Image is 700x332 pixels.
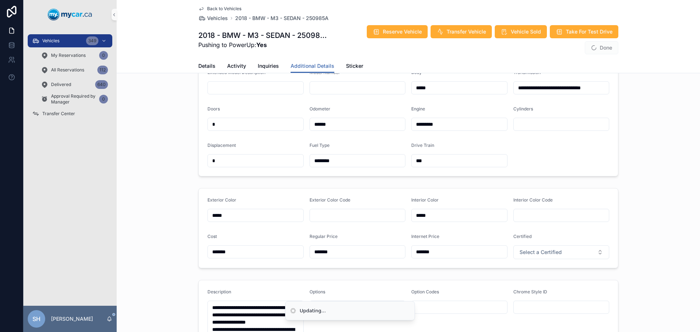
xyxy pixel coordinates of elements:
[51,67,84,73] span: All Reservations
[411,289,439,294] span: Option Codes
[513,289,547,294] span: Chrome Style ID
[513,234,532,239] span: Certified
[346,59,363,74] a: Sticker
[99,51,108,60] div: 0
[346,62,363,70] span: Sticker
[411,197,439,203] span: Interior Color
[51,93,96,105] span: Approval Required by Manager
[51,82,71,87] span: Delivered
[207,106,220,112] span: Doors
[513,245,610,259] button: Select Button
[198,59,215,74] a: Details
[227,62,246,70] span: Activity
[97,66,108,74] div: 112
[411,234,439,239] span: Internet Price
[23,29,117,130] div: scrollable content
[28,34,112,47] a: Vehicles349
[51,52,86,58] span: My Reservations
[256,41,267,48] strong: Yes
[51,315,93,323] p: [PERSON_NAME]
[207,6,241,12] span: Back to Vehicles
[42,111,75,117] span: Transfer Center
[48,9,92,20] img: App logo
[95,80,108,89] div: 640
[258,62,279,70] span: Inquiries
[207,234,217,239] span: Cost
[36,49,112,62] a: My Reservations0
[207,142,236,148] span: Displacement
[310,106,330,112] span: Odometer
[28,107,112,120] a: Transfer Center
[310,234,338,239] span: Regular Price
[32,315,40,323] span: SH
[258,59,279,74] a: Inquiries
[86,36,98,45] div: 349
[300,307,326,315] div: Updating...
[207,289,231,294] span: Description
[291,62,334,70] span: Additional Details
[447,28,486,35] span: Transfer Vehicle
[207,15,228,22] span: Vehicles
[198,62,215,70] span: Details
[566,28,612,35] span: Take For Test Drive
[36,93,112,106] a: Approval Required by Manager0
[291,59,334,73] a: Additional Details
[513,197,553,203] span: Interior Color Code
[367,25,428,38] button: Reserve Vehicle
[198,40,328,49] span: Pushing to PowerUp:
[310,197,350,203] span: Exterior Color Code
[235,15,328,22] a: 2018 - BMW - M3 - SEDAN - 250985A
[42,38,59,44] span: Vehicles
[36,63,112,77] a: All Reservations112
[550,25,618,38] button: Take For Test Drive
[495,25,547,38] button: Vehicle Sold
[310,289,325,294] span: Options
[198,30,328,40] h1: 2018 - BMW - M3 - SEDAN - 250985A
[520,249,562,256] span: Select a Certified
[513,106,533,112] span: Cylinders
[198,6,241,12] a: Back to Vehicles
[383,28,422,35] span: Reserve Vehicle
[411,106,425,112] span: Engine
[36,78,112,91] a: Delivered640
[411,142,434,148] span: Drive Train
[431,25,492,38] button: Transfer Vehicle
[99,95,108,103] div: 0
[207,197,236,203] span: Exterior Color
[198,15,228,22] a: Vehicles
[310,142,330,148] span: Fuel Type
[227,59,246,74] a: Activity
[511,28,541,35] span: Vehicle Sold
